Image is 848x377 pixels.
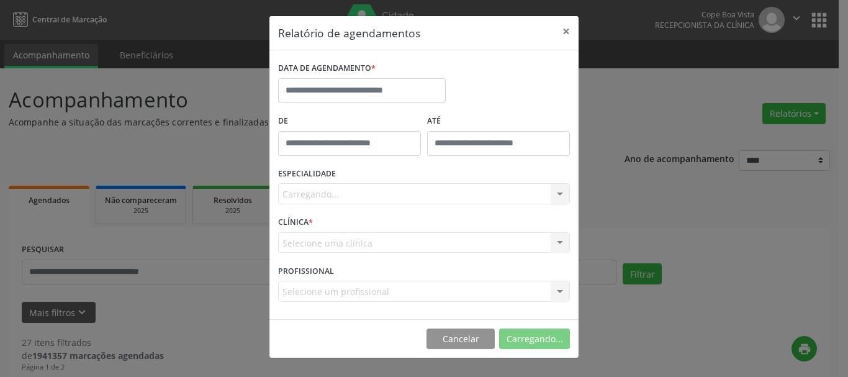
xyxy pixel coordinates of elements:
label: ATÉ [427,112,570,131]
h5: Relatório de agendamentos [278,25,420,41]
label: DATA DE AGENDAMENTO [278,59,376,78]
label: ESPECIALIDADE [278,165,336,184]
button: Cancelar [426,329,495,350]
button: Close [554,16,579,47]
label: De [278,112,421,131]
button: Carregando... [499,329,570,350]
label: PROFISSIONAL [278,261,334,281]
label: CLÍNICA [278,213,313,232]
